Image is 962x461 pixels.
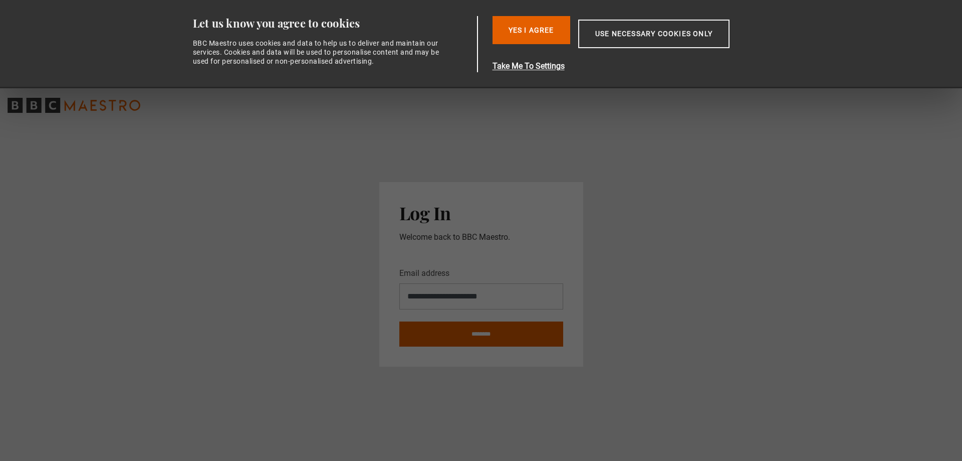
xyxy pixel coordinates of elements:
[193,39,445,66] div: BBC Maestro uses cookies and data to help us to deliver and maintain our services. Cookies and da...
[493,16,570,44] button: Yes I Agree
[493,60,777,72] button: Take Me To Settings
[578,20,730,48] button: Use necessary cookies only
[399,202,563,223] h2: Log In
[399,231,563,243] p: Welcome back to BBC Maestro.
[193,16,473,31] div: Let us know you agree to cookies
[8,98,140,113] svg: BBC Maestro
[399,267,449,279] label: Email address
